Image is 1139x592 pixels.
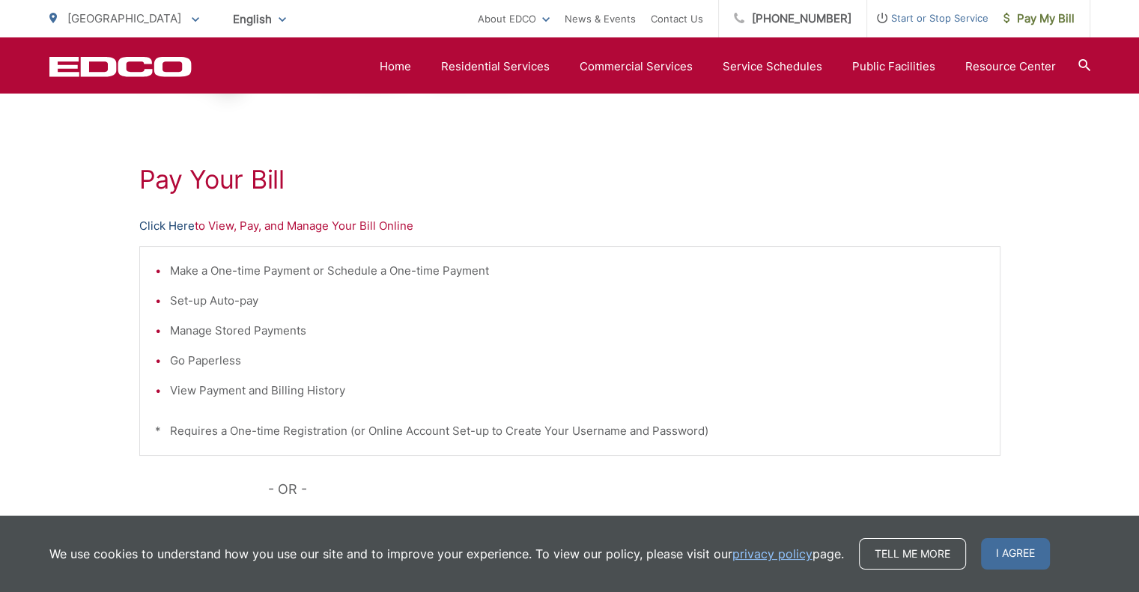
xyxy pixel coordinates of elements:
a: Resource Center [965,58,1056,76]
span: Pay My Bill [1003,10,1075,28]
p: We use cookies to understand how you use our site and to improve your experience. To view our pol... [49,545,844,563]
a: About EDCO [478,10,550,28]
a: News & Events [565,10,636,28]
a: privacy policy [732,545,813,563]
span: English [222,6,297,32]
li: Manage Stored Payments [170,322,985,340]
p: * Requires a One-time Registration (or Online Account Set-up to Create Your Username and Password) [155,422,985,440]
a: EDCD logo. Return to the homepage. [49,56,192,77]
li: Go Paperless [170,352,985,370]
p: to View, Pay, and Manage Your Bill Online [139,217,1000,235]
span: I agree [981,538,1050,570]
li: Set-up Auto-pay [170,292,985,310]
a: Service Schedules [723,58,822,76]
a: Click Here [139,217,195,235]
li: View Payment and Billing History [170,382,985,400]
a: Contact Us [651,10,703,28]
a: Residential Services [441,58,550,76]
a: Tell me more [859,538,966,570]
p: - OR - [268,478,1000,501]
h1: Pay Your Bill [139,165,1000,195]
a: Home [380,58,411,76]
span: [GEOGRAPHIC_DATA] [67,11,181,25]
li: Make a One-time Payment or Schedule a One-time Payment [170,262,985,280]
a: Commercial Services [580,58,693,76]
a: Public Facilities [852,58,935,76]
